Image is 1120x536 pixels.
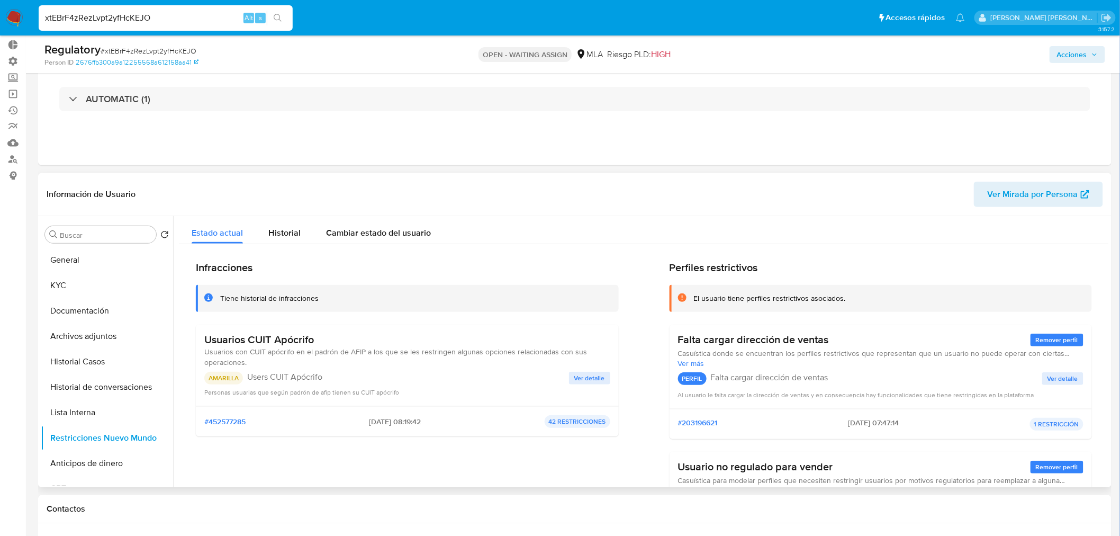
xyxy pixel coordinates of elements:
[41,324,173,349] button: Archivos adjuntos
[60,230,152,240] input: Buscar
[49,230,58,239] button: Buscar
[86,93,150,105] h3: AUTOMATIC (1)
[1098,25,1115,33] span: 3.157.2
[956,13,965,22] a: Notificaciones
[576,49,603,60] div: MLA
[41,247,173,273] button: General
[41,349,173,374] button: Historial Casos
[59,87,1090,111] div: AUTOMATIC (1)
[44,41,101,58] b: Regulatory
[39,11,293,25] input: Buscar usuario o caso...
[41,273,173,298] button: KYC
[1101,12,1112,23] a: Salir
[160,230,169,242] button: Volver al orden por defecto
[41,476,173,502] button: CBT
[607,49,671,60] span: Riesgo PLD:
[47,504,1103,514] h1: Contactos
[76,58,198,67] a: 2676ffb300a9a12255568a612158aa41
[44,58,74,67] b: Person ID
[41,400,173,425] button: Lista Interna
[267,11,288,25] button: search-icon
[478,47,572,62] p: OPEN - WAITING ASSIGN
[101,46,196,56] span: # xtEBrF4zRezLvpt2yfHcKEJO
[651,48,671,60] span: HIGH
[974,182,1103,207] button: Ver Mirada por Persona
[47,189,136,200] h1: Información de Usuario
[41,451,173,476] button: Anticipos de dinero
[259,13,262,23] span: s
[991,13,1098,23] p: roberto.munoz@mercadolibre.com
[41,374,173,400] button: Historial de conversaciones
[41,425,173,451] button: Restricciones Nuevo Mundo
[886,12,945,23] span: Accesos rápidos
[245,13,253,23] span: Alt
[988,182,1078,207] span: Ver Mirada por Persona
[1057,46,1087,63] span: Acciones
[41,298,173,324] button: Documentación
[1050,46,1105,63] button: Acciones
